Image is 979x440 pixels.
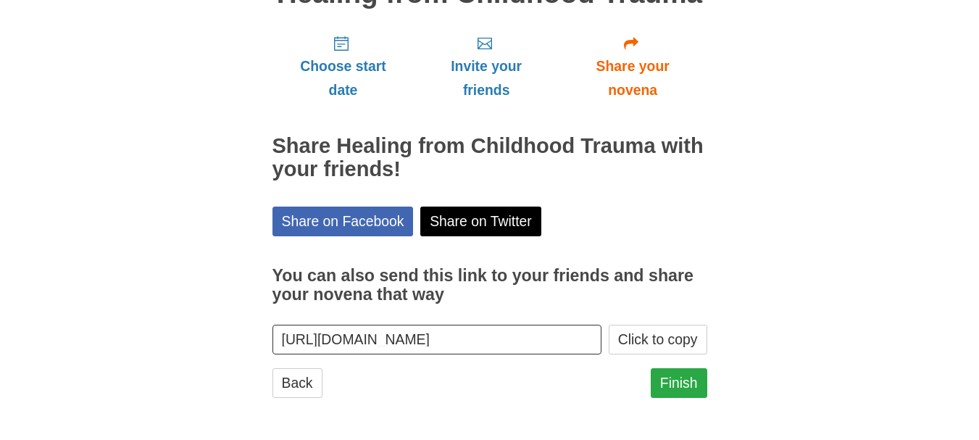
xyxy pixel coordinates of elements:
h3: You can also send this link to your friends and share your novena that way [272,267,707,304]
span: Invite your friends [428,54,543,102]
a: Finish [651,368,707,398]
h2: Share Healing from Childhood Trauma with your friends! [272,135,707,181]
span: Share your novena [573,54,693,102]
a: Share your novena [559,23,707,109]
a: Invite your friends [414,23,558,109]
a: Share on Facebook [272,207,414,236]
a: Back [272,368,322,398]
span: Choose start date [287,54,400,102]
a: Choose start date [272,23,414,109]
button: Click to copy [609,325,707,354]
a: Share on Twitter [420,207,541,236]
